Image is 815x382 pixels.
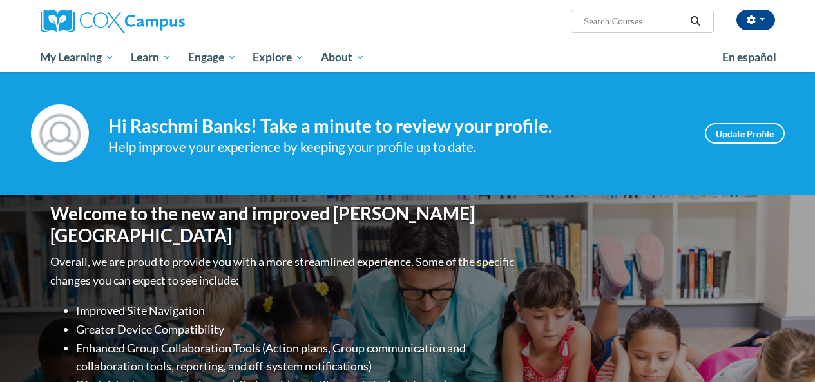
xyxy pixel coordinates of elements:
iframe: Button to launch messaging window [763,330,805,372]
button: Search [686,14,705,29]
div: Main menu [31,43,785,72]
span: About [321,50,365,65]
a: Explore [244,43,312,72]
input: Search Courses [582,14,686,29]
span: Learn [131,50,171,65]
div: Help improve your experience by keeping your profile up to date. [108,137,686,158]
span: Explore [253,50,304,65]
button: Account Settings [736,10,775,30]
p: Overall, we are proud to provide you with a more streamlined experience. Some of the specific cha... [50,253,517,290]
h1: Welcome to the new and improved [PERSON_NAME][GEOGRAPHIC_DATA] [50,203,517,246]
span: Engage [188,50,236,65]
a: My Learning [32,43,123,72]
a: Engage [180,43,245,72]
img: Profile Image [31,104,89,162]
span: En español [722,50,776,64]
h4: Hi Raschmi Banks! Take a minute to review your profile. [108,115,686,137]
li: Greater Device Compatibility [76,320,517,339]
a: Learn [122,43,180,72]
img: Cox Campus [41,10,185,33]
li: Enhanced Group Collaboration Tools (Action plans, Group communication and collaboration tools, re... [76,339,517,376]
a: About [312,43,373,72]
a: Cox Campus [41,10,273,33]
a: En español [714,44,785,71]
span: My Learning [40,50,114,65]
li: Improved Site Navigation [76,301,517,320]
a: Update Profile [705,123,785,144]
